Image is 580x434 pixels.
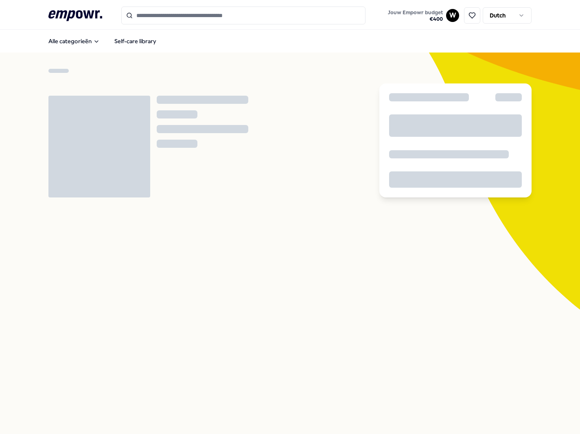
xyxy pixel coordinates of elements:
a: Self-care library [108,33,163,49]
span: Jouw Empowr budget [388,9,443,16]
span: € 400 [388,16,443,22]
button: W [446,9,459,22]
button: Alle categorieën [42,33,106,49]
a: Jouw Empowr budget€400 [385,7,446,24]
button: Jouw Empowr budget€400 [386,8,444,24]
input: Search for products, categories or subcategories [121,7,366,24]
nav: Main [42,33,163,49]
